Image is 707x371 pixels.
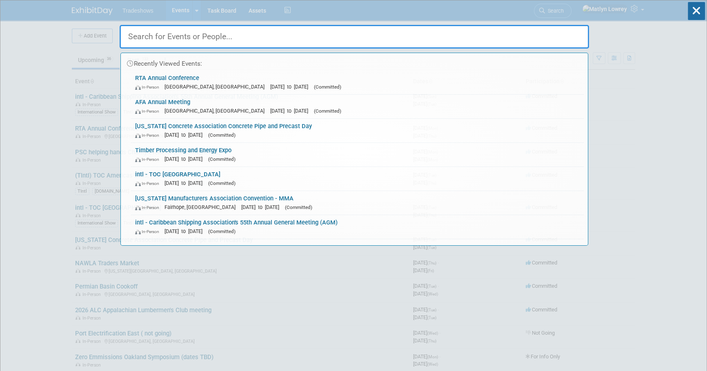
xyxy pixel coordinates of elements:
span: (Committed) [314,84,341,90]
span: In-Person [135,109,163,114]
input: Search for Events or People... [120,25,589,49]
a: Timber Processing and Energy Expo In-Person [DATE] to [DATE] (Committed) [131,143,584,167]
span: [DATE] to [DATE] [165,132,207,138]
span: (Committed) [208,180,236,186]
div: Recently Viewed Events: [125,53,584,71]
span: (Committed) [314,108,341,114]
span: In-Person [135,229,163,234]
span: In-Person [135,205,163,210]
a: [US_STATE] Concrete Association Concrete Pipe and Precast Day In-Person [DATE] to [DATE] (Committed) [131,119,584,142]
span: (Committed) [208,132,236,138]
a: [US_STATE] Manufacturers Association Convention - MMA In-Person Fairhope, [GEOGRAPHIC_DATA] [DATE... [131,191,584,215]
span: [DATE] to [DATE] [165,156,207,162]
span: (Committed) [285,204,312,210]
span: In-Person [135,181,163,186]
span: In-Person [135,84,163,90]
a: intl - Caribbean Shipping Association's 55th Annual General Meeting (AGM) In-Person [DATE] to [DA... [131,215,584,239]
span: [DATE] to [DATE] [165,180,207,186]
span: (Committed) [208,156,236,162]
a: RTA Annual Conference In-Person [GEOGRAPHIC_DATA], [GEOGRAPHIC_DATA] [DATE] to [DATE] (Committed) [131,71,584,94]
span: Fairhope, [GEOGRAPHIC_DATA] [165,204,240,210]
span: [DATE] to [DATE] [165,228,207,234]
span: (Committed) [208,229,236,234]
span: In-Person [135,133,163,138]
span: [DATE] to [DATE] [241,204,283,210]
a: intl - TOC [GEOGRAPHIC_DATA] In-Person [DATE] to [DATE] (Committed) [131,167,584,191]
span: In-Person [135,157,163,162]
span: [DATE] to [DATE] [270,108,312,114]
span: [GEOGRAPHIC_DATA], [GEOGRAPHIC_DATA] [165,84,269,90]
span: [DATE] to [DATE] [270,84,312,90]
a: AFA Annual Meeting In-Person [GEOGRAPHIC_DATA], [GEOGRAPHIC_DATA] [DATE] to [DATE] (Committed) [131,95,584,118]
span: [GEOGRAPHIC_DATA], [GEOGRAPHIC_DATA] [165,108,269,114]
